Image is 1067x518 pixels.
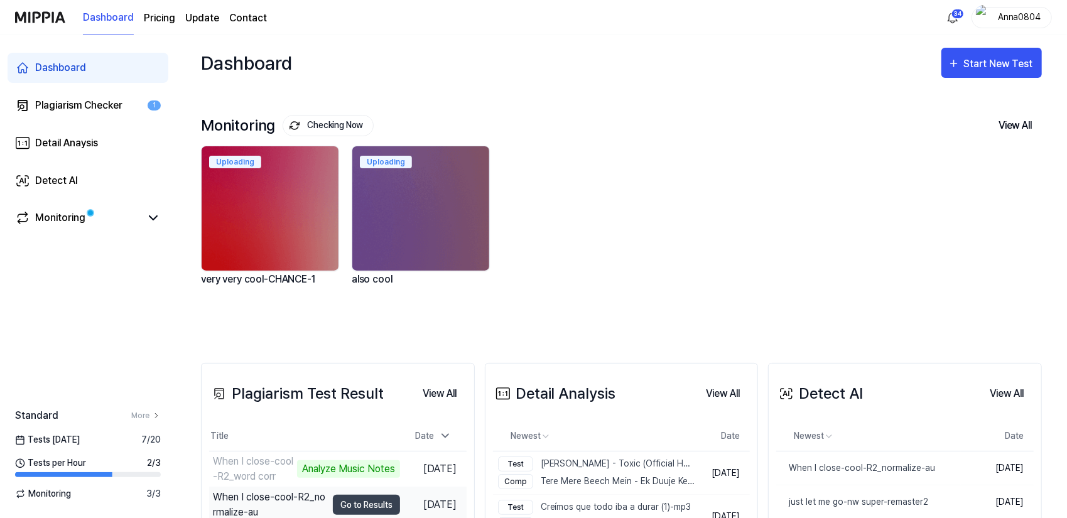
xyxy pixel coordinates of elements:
[15,487,71,500] span: Monitoring
[209,156,261,168] div: Uploading
[201,271,342,303] div: very very cool-CHANCE-1
[147,456,161,470] span: 2 / 3
[15,408,58,423] span: Standard
[961,451,1034,485] td: [DATE]
[498,474,696,489] div: Tere Mere Beech Mein - Ek Duuje Ke Liye - Kamal Ha
[148,100,161,111] div: 1
[964,56,1036,72] div: Start New Test
[141,433,161,446] span: 7 / 20
[201,115,374,136] div: Monitoring
[297,460,400,478] div: Analyze Music Notes
[698,451,750,495] td: [DATE]
[290,121,300,131] img: monitoring Icon
[35,60,86,75] div: Dashboard
[776,461,935,475] div: When I close-cool-R2_normalize-au
[144,11,175,26] button: Pricing
[209,421,400,451] th: Title
[976,5,991,30] img: profile
[493,451,699,494] a: Test[PERSON_NAME] - Toxic (Official HD Video)CompTere Mere Beech Mein - Ek Duuje Ke Liye - Kamal Ha
[229,11,267,26] a: Contact
[413,380,467,406] a: View All
[15,456,86,470] span: Tests per Hour
[35,98,122,113] div: Plagiarism Checker
[213,454,294,484] div: When I close-cool-R2_word corr
[776,495,928,509] div: just let me go-nw super-remaster2
[988,112,1042,139] button: View All
[410,426,457,446] div: Date
[696,380,750,406] a: View All
[696,381,750,406] button: View All
[35,173,78,188] div: Detect AI
[972,7,1052,28] button: profileAnna0804
[941,48,1042,78] button: Start New Test
[943,8,963,28] button: 알림34
[83,1,134,35] a: Dashboard
[980,381,1034,406] button: View All
[146,487,161,500] span: 3 / 3
[283,115,374,136] button: Checking Now
[413,381,467,406] button: View All
[35,210,85,225] div: Monitoring
[8,166,168,196] a: Detect AI
[352,146,489,271] img: backgroundIamge
[131,410,161,421] a: More
[945,10,960,25] img: 알림
[776,382,863,405] div: Detect AI
[352,271,492,303] div: also cool
[333,495,400,515] button: Go to Results
[15,433,80,446] span: Tests [DATE]
[360,156,412,168] div: Uploading
[493,382,616,405] div: Detail Analysis
[202,146,339,271] img: backgroundIamge
[498,500,691,515] div: Creímos que todo iba a durar (1)-mp3
[498,456,696,472] div: [PERSON_NAME] - Toxic (Official HD Video)
[8,53,168,83] a: Dashboard
[980,380,1034,406] a: View All
[8,128,168,158] a: Detail Anaysis
[185,11,219,26] a: Update
[498,500,533,515] div: Test
[35,136,98,151] div: Detail Anaysis
[498,456,533,472] div: Test
[776,451,961,485] a: When I close-cool-R2_normalize-au
[961,421,1034,451] th: Date
[8,90,168,121] a: Plagiarism Checker1
[209,382,384,405] div: Plagiarism Test Result
[995,10,1044,24] div: Anna0804
[400,451,467,487] td: [DATE]
[201,48,292,78] div: Dashboard
[498,474,533,489] div: Comp
[15,210,141,225] a: Monitoring
[698,421,750,451] th: Date
[951,9,964,19] div: 34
